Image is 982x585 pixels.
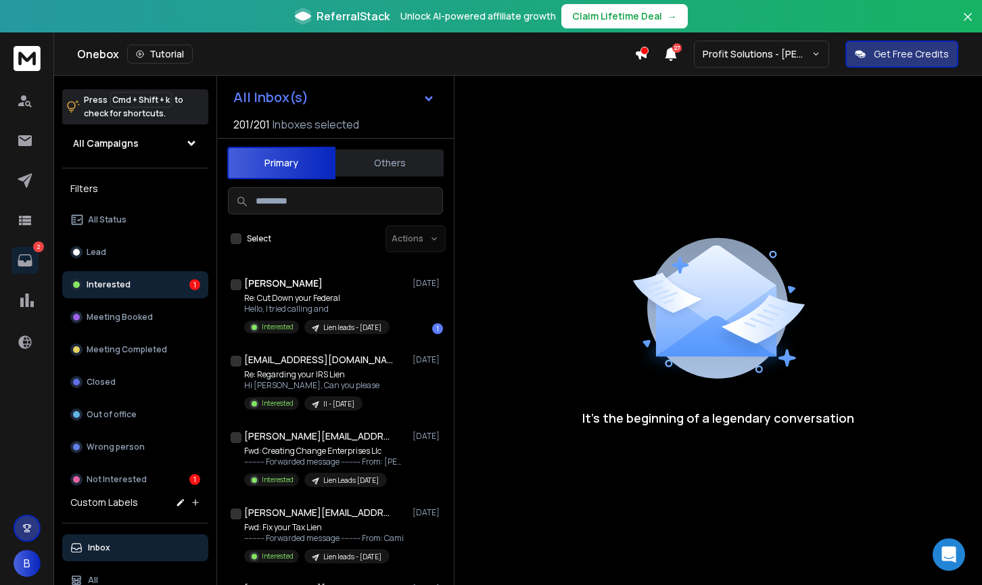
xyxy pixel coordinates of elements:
[127,45,193,64] button: Tutorial
[323,475,379,486] p: Lien Leads [DATE]
[223,84,446,111] button: All Inbox(s)
[933,538,965,571] div: Open Intercom Messenger
[62,466,208,493] button: Not Interested1
[672,43,682,53] span: 27
[244,277,323,290] h1: [PERSON_NAME]
[14,550,41,577] button: B
[110,92,172,108] span: Cmd + Shift + k
[62,271,208,298] button: Interested1
[244,506,393,519] h1: [PERSON_NAME][EMAIL_ADDRESS][DOMAIN_NAME]
[88,214,126,225] p: All Status
[227,147,335,179] button: Primary
[244,304,390,314] p: Hello, I tried calling and
[77,45,634,64] div: Onebox
[323,323,381,333] p: Lien leads - [DATE]
[87,377,116,388] p: Closed
[244,369,379,380] p: Re: Regarding your IRS Lien
[432,323,443,334] div: 1
[244,293,390,304] p: Re: Cut Down your Federal
[400,9,556,23] p: Unlock AI-powered affiliate growth
[87,279,131,290] p: Interested
[561,4,688,28] button: Claim Lifetime Deal→
[244,353,393,367] h1: [EMAIL_ADDRESS][DOMAIN_NAME]
[244,533,404,544] p: ---------- Forwarded message --------- From: Cami
[413,431,443,442] p: [DATE]
[317,8,390,24] span: ReferralStack
[262,551,294,561] p: Interested
[244,457,406,467] p: ---------- Forwarded message --------- From: [PERSON_NAME]
[874,47,949,61] p: Get Free Credits
[233,91,308,104] h1: All Inbox(s)
[335,148,444,178] button: Others
[668,9,677,23] span: →
[323,552,381,562] p: Lien leads - [DATE]
[87,442,145,452] p: Wrong person
[959,8,977,41] button: Close banner
[413,507,443,518] p: [DATE]
[62,401,208,428] button: Out of office
[62,206,208,233] button: All Status
[582,408,854,427] p: It’s the beginning of a legendary conversation
[62,130,208,157] button: All Campaigns
[244,380,379,391] p: Hi [PERSON_NAME], Can you please
[845,41,958,68] button: Get Free Credits
[413,354,443,365] p: [DATE]
[62,434,208,461] button: Wrong person
[62,179,208,198] h3: Filters
[703,47,812,61] p: Profit Solutions - [PERSON_NAME]
[244,429,393,443] h1: [PERSON_NAME][EMAIL_ADDRESS][DOMAIN_NAME]
[87,247,106,258] p: Lead
[323,399,354,409] p: ll - [DATE]
[62,534,208,561] button: Inbox
[244,522,404,533] p: Fwd: Fix your Tax Lien
[62,336,208,363] button: Meeting Completed
[87,312,153,323] p: Meeting Booked
[33,241,44,252] p: 2
[273,116,359,133] h3: Inboxes selected
[11,247,39,274] a: 2
[233,116,270,133] span: 201 / 201
[84,93,183,120] p: Press to check for shortcuts.
[73,137,139,150] h1: All Campaigns
[62,239,208,266] button: Lead
[87,409,137,420] p: Out of office
[413,278,443,289] p: [DATE]
[88,542,110,553] p: Inbox
[87,474,147,485] p: Not Interested
[62,304,208,331] button: Meeting Booked
[262,322,294,332] p: Interested
[262,398,294,408] p: Interested
[262,475,294,485] p: Interested
[189,279,200,290] div: 1
[62,369,208,396] button: Closed
[70,496,138,509] h3: Custom Labels
[87,344,167,355] p: Meeting Completed
[244,446,406,457] p: Fwd: Creating Change Enterprises Llc
[189,474,200,485] div: 1
[247,233,271,244] label: Select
